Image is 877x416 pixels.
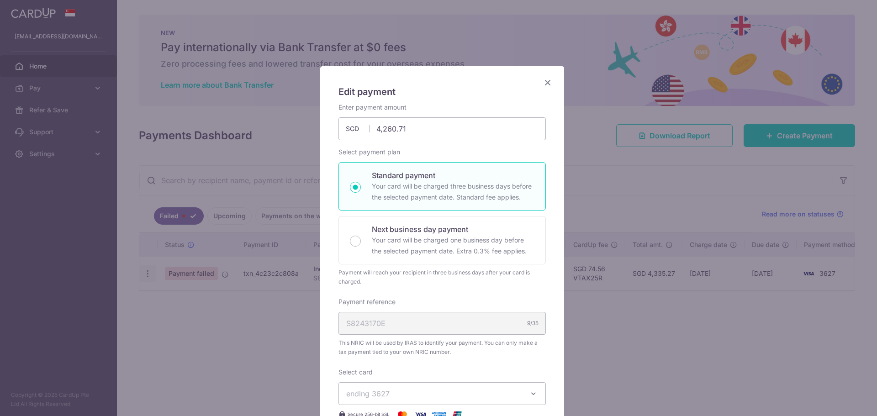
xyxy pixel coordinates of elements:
input: 0.00 [338,117,546,140]
label: Select card [338,368,373,377]
span: ending 3627 [346,389,390,398]
h5: Edit payment [338,84,546,99]
button: ending 3627 [338,382,546,405]
p: Next business day payment [372,224,534,235]
label: Payment reference [338,297,396,306]
span: This NRIC will be used by IRAS to identify your payment. You can only make a tax payment tied to ... [338,338,546,357]
div: Payment will reach your recipient in three business days after your card is charged. [338,268,546,286]
p: Your card will be charged one business day before the selected payment date. Extra 0.3% fee applies. [372,235,534,257]
p: Standard payment [372,170,534,181]
button: Close [542,77,553,88]
span: SGD [346,124,370,133]
label: Enter payment amount [338,103,407,112]
div: 9/35 [527,319,539,328]
p: Your card will be charged three business days before the selected payment date. Standard fee appl... [372,181,534,203]
label: Select payment plan [338,147,400,157]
